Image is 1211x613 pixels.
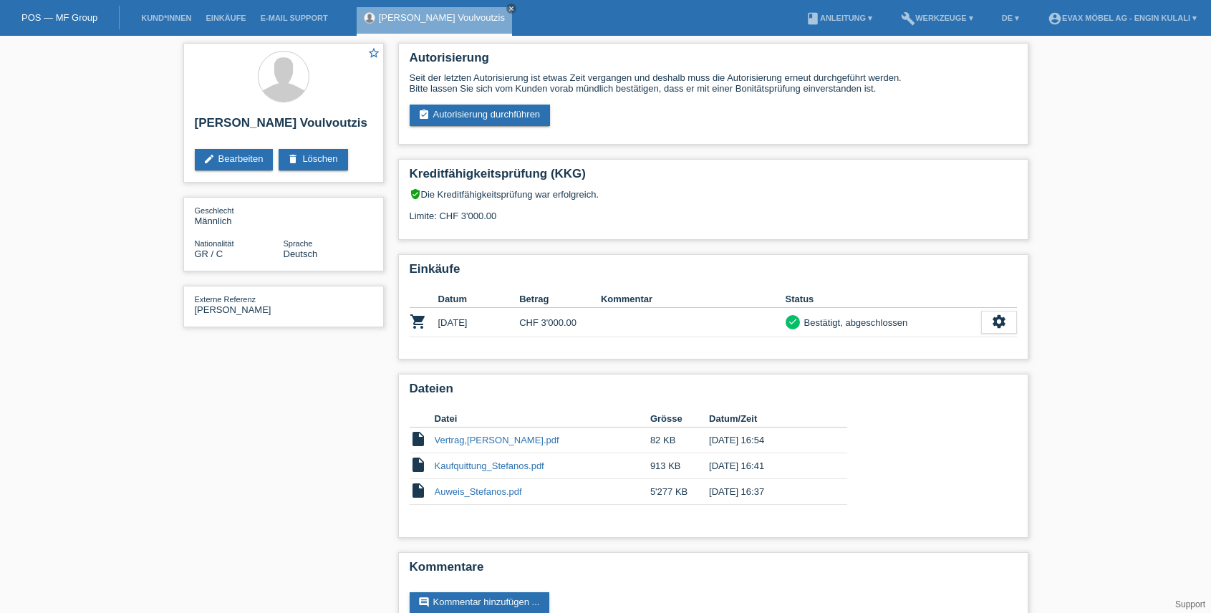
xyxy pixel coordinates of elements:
[195,206,234,215] span: Geschlecht
[284,248,318,259] span: Deutsch
[410,560,1017,581] h2: Kommentare
[367,47,380,62] a: star_border
[1048,11,1062,26] i: account_circle
[410,456,427,473] i: insert_drive_file
[195,295,256,304] span: Externe Referenz
[410,313,427,330] i: POSP00027604
[195,149,274,170] a: editBearbeiten
[650,479,709,505] td: 5'277 KB
[379,12,505,23] a: [PERSON_NAME] Voulvoutzis
[894,14,980,22] a: buildWerkzeuge ▾
[650,428,709,453] td: 82 KB
[709,410,826,428] th: Datum/Zeit
[410,167,1017,188] h2: Kreditfähigkeitsprüfung (KKG)
[254,14,335,22] a: E-Mail Support
[806,11,820,26] i: book
[508,5,515,12] i: close
[195,116,372,137] h2: [PERSON_NAME] Voulvoutzis
[799,14,879,22] a: bookAnleitung ▾
[410,105,551,126] a: assignment_turned_inAutorisierung durchführen
[506,4,516,14] a: close
[435,486,522,497] a: Auweis_Stefanos.pdf
[786,291,981,308] th: Status
[438,291,520,308] th: Datum
[195,248,223,259] span: Griechenland / C / 20.01.2016
[418,109,430,120] i: assignment_turned_in
[195,239,234,248] span: Nationalität
[709,428,826,453] td: [DATE] 16:54
[410,262,1017,284] h2: Einkäufe
[418,597,430,608] i: comment
[709,453,826,479] td: [DATE] 16:41
[438,308,520,337] td: [DATE]
[410,188,1017,232] div: Die Kreditfähigkeitsprüfung war erfolgreich. Limite: CHF 3'000.00
[198,14,253,22] a: Einkäufe
[991,314,1007,329] i: settings
[203,153,215,165] i: edit
[279,149,347,170] a: deleteLöschen
[519,291,601,308] th: Betrag
[287,153,299,165] i: delete
[284,239,313,248] span: Sprache
[519,308,601,337] td: CHF 3'000.00
[367,47,380,59] i: star_border
[435,460,544,471] a: Kaufquittung_Stefanos.pdf
[995,14,1026,22] a: DE ▾
[601,291,786,308] th: Kommentar
[195,294,284,315] div: [PERSON_NAME]
[195,205,284,226] div: Männlich
[650,410,709,428] th: Grösse
[134,14,198,22] a: Kund*innen
[410,482,427,499] i: insert_drive_file
[410,382,1017,403] h2: Dateien
[410,430,427,448] i: insert_drive_file
[800,315,908,330] div: Bestätigt, abgeschlossen
[410,51,1017,72] h2: Autorisierung
[1175,599,1205,609] a: Support
[709,479,826,505] td: [DATE] 16:37
[435,435,559,445] a: Vertrag,[PERSON_NAME].pdf
[901,11,915,26] i: build
[410,188,421,200] i: verified_user
[410,72,1017,94] div: Seit der letzten Autorisierung ist etwas Zeit vergangen und deshalb muss die Autorisierung erneut...
[650,453,709,479] td: 913 KB
[1041,14,1204,22] a: account_circleEVAX Möbel AG - Engin Kulali ▾
[435,410,650,428] th: Datei
[21,12,97,23] a: POS — MF Group
[788,317,798,327] i: check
